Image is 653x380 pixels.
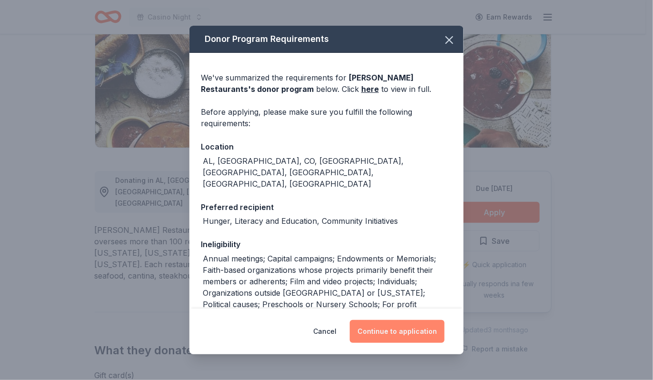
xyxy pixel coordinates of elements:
div: We've summarized the requirements for below. Click to view in full. [201,72,452,95]
div: Ineligibility [201,238,452,250]
div: Donor Program Requirements [189,26,464,53]
div: Location [201,140,452,153]
div: Before applying, please make sure you fulfill the following requirements: [201,106,452,129]
div: Hunger, Literacy and Education, Community Initiatives [203,215,398,227]
div: Annual meetings; Capital campaigns; Endowments or Memorials; Faith-based organizations whose proj... [203,253,452,333]
a: here [361,83,379,95]
div: Preferred recipient [201,201,452,213]
button: Continue to application [350,320,445,343]
button: Cancel [313,320,336,343]
div: AL, [GEOGRAPHIC_DATA], CO, [GEOGRAPHIC_DATA], [GEOGRAPHIC_DATA], [GEOGRAPHIC_DATA], [GEOGRAPHIC_D... [203,155,452,190]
